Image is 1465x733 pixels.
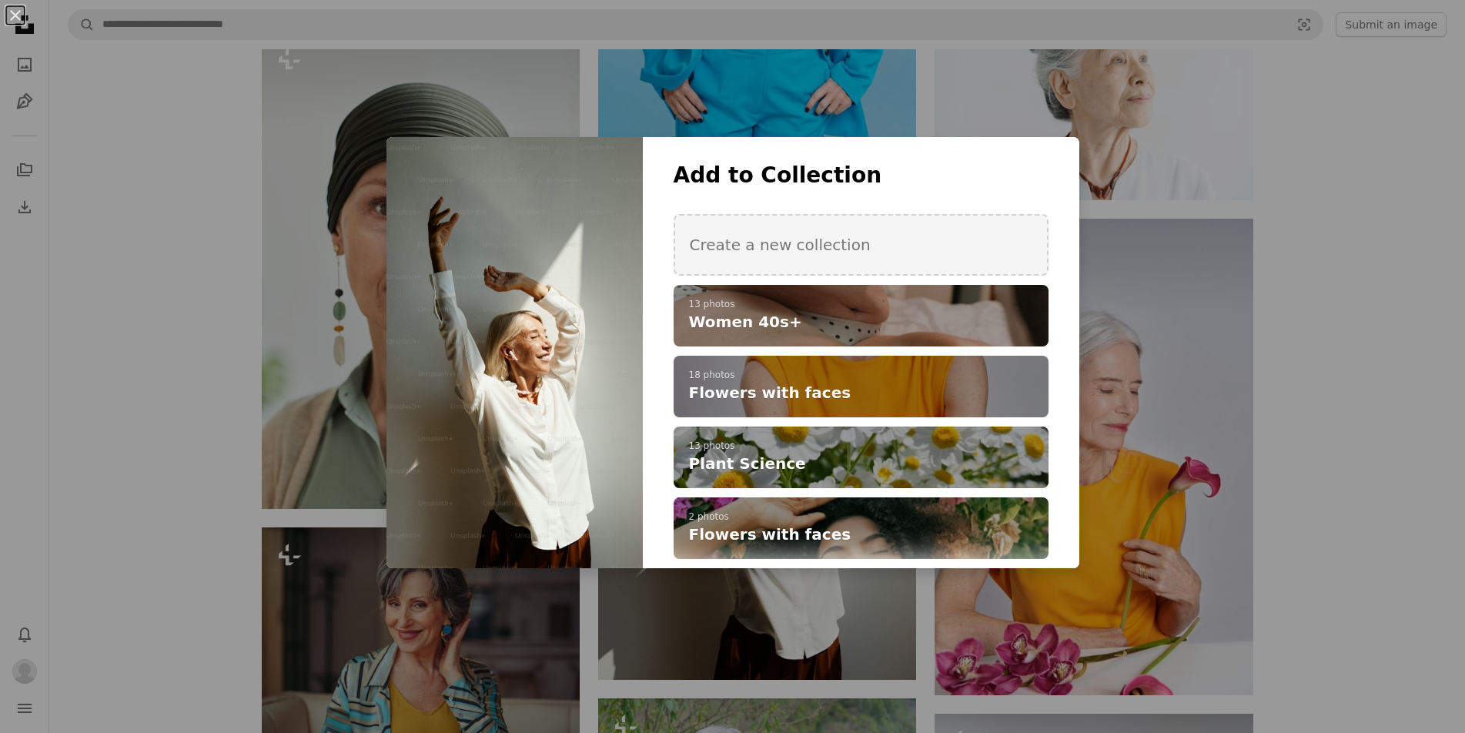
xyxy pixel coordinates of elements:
[689,311,802,333] span: Women 40s+
[689,524,851,545] span: Flowers with faces
[689,299,1033,311] p: 13 photos
[674,497,1049,559] button: 2 photosFlowers with faces
[689,370,1033,382] p: 18 photos
[689,382,851,403] span: Flowers with faces
[674,214,1049,276] button: Create a new collection
[674,427,1049,488] button: 13 photosPlant Science
[674,356,1049,417] button: 18 photosFlowers with faces
[689,440,1033,453] p: 13 photos
[689,511,1033,524] p: 2 photos
[689,453,806,474] span: Plant Science
[674,285,1049,346] button: 13 photosWomen 40s+
[674,162,1049,189] h3: Add to Collection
